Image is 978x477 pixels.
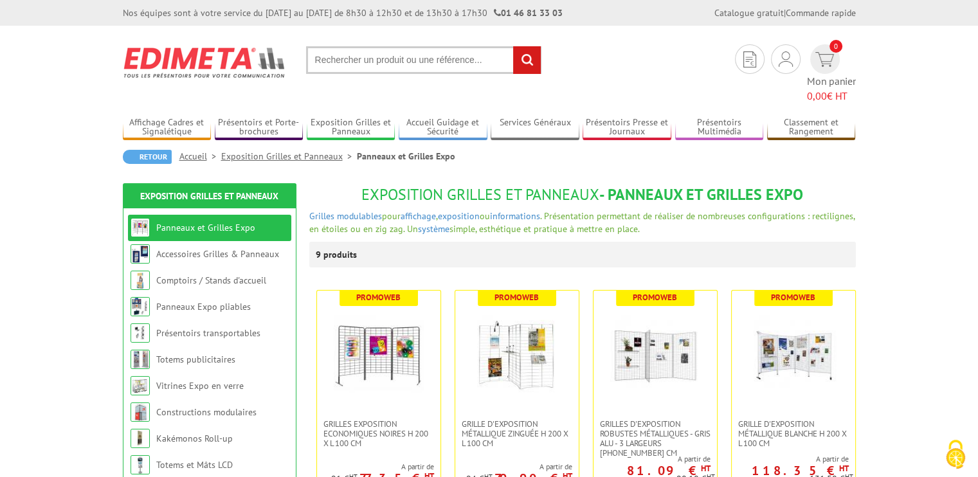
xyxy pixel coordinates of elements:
[160,76,197,84] div: Mots-clés
[933,433,978,477] button: Cookies (fenêtre modale)
[52,75,62,85] img: tab_domain_overview_orange.svg
[472,310,562,400] img: Grille d'exposition métallique Zinguée H 200 x L 100 cm
[748,310,838,400] img: Grille d'exposition métallique blanche H 200 x L 100 cm
[317,419,440,448] a: Grilles Exposition Economiques Noires H 200 x L 100 cm
[156,354,235,365] a: Totems publicitaires
[131,297,150,316] img: Panneaux Expo pliables
[714,6,856,19] div: |
[215,117,303,138] a: Présentoirs et Porte-brochures
[36,21,63,31] div: v 4.0.25
[732,454,849,464] span: A partir de
[221,150,357,162] a: Exposition Grilles et Panneaux
[743,51,756,67] img: devis rapide
[131,455,150,474] img: Totems et Mâts LCD
[66,76,99,84] div: Domaine
[156,301,251,312] a: Panneaux Expo pliables
[140,190,278,202] a: Exposition Grilles et Panneaux
[494,292,539,303] b: Promoweb
[610,310,700,400] img: Grilles d'exposition robustes métalliques - gris alu - 3 largeurs 70-100-120 cm
[779,51,793,67] img: devis rapide
[323,419,434,448] span: Grilles Exposition Economiques Noires H 200 x L 100 cm
[156,274,266,286] a: Comptoirs / Stands d'accueil
[513,46,541,74] input: rechercher
[815,52,834,67] img: devis rapide
[337,210,382,222] a: modulables
[33,33,145,44] div: Domaine: [DOMAIN_NAME]
[490,210,540,222] a: informations
[307,117,395,138] a: Exposition Grilles et Panneaux
[131,402,150,422] img: Constructions modulaires
[939,438,972,471] img: Cookies (fenêtre modale)
[146,75,156,85] img: tab_keywords_by_traffic_grey.svg
[331,462,434,472] span: A partir de
[156,380,244,392] a: Vitrines Expo en verre
[738,419,849,448] span: Grille d'exposition métallique blanche H 200 x L 100 cm
[316,242,364,267] p: 9 produits
[309,210,334,222] a: Grilles
[807,89,827,102] span: 0,00
[156,433,233,444] a: Kakémonos Roll-up
[829,40,842,53] span: 0
[357,150,455,163] li: Panneaux et Grilles Expo
[123,6,563,19] div: Nos équipes sont à votre service du [DATE] au [DATE] de 8h30 à 12h30 et de 13h30 à 17h30
[786,7,856,19] a: Commande rapide
[179,150,221,162] a: Accueil
[807,74,856,104] span: Mon panier
[401,210,436,222] a: affichage
[399,117,487,138] a: Accueil Guidage et Sécurité
[156,222,255,233] a: Panneaux et Grilles Expo
[123,39,287,86] img: Edimeta
[123,117,212,138] a: Affichage Cadres et Signalétique
[494,7,563,19] strong: 01 46 81 33 03
[418,223,449,235] a: système
[131,350,150,369] img: Totems publicitaires
[123,150,172,164] a: Retour
[131,429,150,448] img: Kakémonos Roll-up
[600,419,711,458] span: Grilles d'exposition robustes métalliques - gris alu - 3 largeurs [PHONE_NUMBER] cm
[455,419,579,448] a: Grille d'exposition métallique Zinguée H 200 x L 100 cm
[356,292,401,303] b: Promoweb
[309,210,855,235] span: pour , ou . Présentation permettant de réaliser de nombreuses configurations : rectilignes, en ét...
[627,467,711,474] p: 81.09 €
[583,117,671,138] a: Présentoirs Presse et Journaux
[156,459,233,471] a: Totems et Mâts LCD
[462,419,572,448] span: Grille d'exposition métallique Zinguée H 200 x L 100 cm
[767,117,856,138] a: Classement et Rangement
[334,310,424,400] img: Grilles Exposition Economiques Noires H 200 x L 100 cm
[131,244,150,264] img: Accessoires Grilles & Panneaux
[21,33,31,44] img: website_grey.svg
[633,292,677,303] b: Promoweb
[701,463,711,474] sup: HT
[156,248,279,260] a: Accessoires Grilles & Panneaux
[21,21,31,31] img: logo_orange.svg
[675,117,764,138] a: Présentoirs Multimédia
[131,218,150,237] img: Panneaux et Grilles Expo
[306,46,541,74] input: Rechercher un produit ou une référence...
[732,419,855,448] a: Grille d'exposition métallique blanche H 200 x L 100 cm
[491,117,579,138] a: Services Généraux
[438,210,480,222] a: exposition
[752,467,849,474] p: 118.35 €
[361,184,599,204] span: Exposition Grilles et Panneaux
[131,271,150,290] img: Comptoirs / Stands d'accueil
[131,376,150,395] img: Vitrines Expo en verre
[156,327,260,339] a: Présentoirs transportables
[156,406,257,418] a: Constructions modulaires
[807,89,856,104] span: € HT
[714,7,784,19] a: Catalogue gratuit
[466,462,572,472] span: A partir de
[131,323,150,343] img: Présentoirs transportables
[807,44,856,104] a: devis rapide 0 Mon panier 0,00€ HT
[771,292,815,303] b: Promoweb
[593,419,717,458] a: Grilles d'exposition robustes métalliques - gris alu - 3 largeurs [PHONE_NUMBER] cm
[309,186,856,203] h1: - Panneaux et Grilles Expo
[593,454,711,464] span: A partir de
[839,463,849,474] sup: HT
